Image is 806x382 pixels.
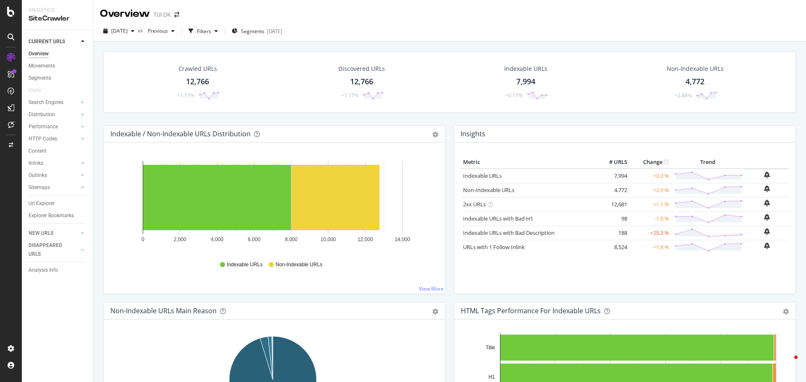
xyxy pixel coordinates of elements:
[29,159,79,168] a: Inlinks
[29,211,74,220] div: Explorer Bookmarks
[463,243,525,251] a: URLs with 1 Follow Inlink
[29,110,55,119] div: Distribution
[185,24,221,38] button: Filters
[29,86,41,95] div: Visits
[764,214,770,221] div: bell-plus
[764,200,770,206] div: bell-plus
[29,49,87,58] a: Overview
[144,27,168,34] span: Previous
[504,65,547,73] div: Indexable URLs
[596,211,629,226] td: 98
[29,266,58,275] div: Analysis Info
[321,236,336,242] text: 10,000
[29,62,87,70] a: Movements
[596,197,629,211] td: 12,681
[463,172,502,179] a: Indexable URLs
[29,37,65,46] div: CURRENT URLS
[338,65,385,73] div: Discovered URLs
[463,229,555,236] a: Indexable URLs with Bad Description
[29,135,79,143] a: HTTP Codes
[516,76,535,87] div: 7,994
[461,156,596,169] th: Metric
[29,241,79,259] a: DISAPPEARED URLS
[486,345,495,351] text: Title
[777,353,798,374] iframe: Intercom live chat
[29,183,50,192] div: Sitemaps
[461,128,485,140] h4: Insights
[174,12,179,18] div: arrow-right-arrow-left
[29,211,87,220] a: Explorer Bookmarks
[275,261,322,268] span: Non-Indexable URLs
[463,215,533,222] a: Indexable URLs with Bad H1
[153,10,171,19] div: TUI DK
[29,229,53,238] div: NEW URLS
[783,309,789,314] div: gear
[29,98,63,107] div: Search Engines
[227,261,262,268] span: Indexable URLs
[29,199,55,208] div: Url Explorer
[29,159,43,168] div: Inlinks
[629,240,671,254] td: +1.8 %
[29,229,79,238] a: NEW URLS
[675,92,692,99] div: +2.88%
[29,37,79,46] a: CURRENT URLS
[29,14,86,23] div: SiteCrawler
[629,156,671,169] th: Change
[29,62,55,70] div: Movements
[29,171,47,180] div: Outlinks
[285,236,298,242] text: 8,000
[505,92,523,99] div: +0.17%
[241,28,264,35] span: Segments
[110,130,251,138] div: Indexable / Non-Indexable URLs Distribution
[764,228,770,235] div: bell-plus
[29,74,51,83] div: Segments
[29,147,47,156] div: Content
[111,27,128,34] span: 2025 Oct. 13th
[29,74,87,83] a: Segments
[138,27,144,34] span: vs
[178,65,217,73] div: Crawled URLs
[177,92,194,99] div: +1.17%
[596,169,629,183] td: 7,994
[29,122,79,131] a: Performance
[248,236,260,242] text: 6,000
[596,240,629,254] td: 8,524
[341,92,359,99] div: +1.17%
[629,226,671,240] td: +25.3 %
[144,24,178,38] button: Previous
[29,122,58,131] div: Performance
[100,7,150,21] div: Overview
[29,49,49,58] div: Overview
[629,197,671,211] td: +1.1 %
[358,236,373,242] text: 12,000
[197,28,211,35] div: Filters
[629,211,671,226] td: -1.0 %
[110,307,217,315] div: Non-Indexable URLs Main Reason
[29,110,79,119] a: Distribution
[174,236,186,242] text: 2,000
[110,156,435,253] svg: A chart.
[629,183,671,197] td: +2.9 %
[395,236,410,242] text: 14,000
[29,135,57,143] div: HTTP Codes
[764,172,770,178] div: bell-plus
[29,147,87,156] a: Content
[228,24,285,38] button: Segments[DATE]
[671,156,745,169] th: Trend
[211,236,223,242] text: 4,000
[419,285,444,292] a: View More
[463,200,486,208] a: 2xx URLs
[764,242,770,249] div: bell-plus
[267,28,282,35] div: [DATE]
[100,24,138,38] button: [DATE]
[29,7,86,14] div: Analytics
[186,76,209,87] div: 12,766
[29,183,79,192] a: Sitemaps
[29,241,71,259] div: DISAPPEARED URLS
[629,169,671,183] td: +0.2 %
[29,199,87,208] a: Url Explorer
[29,86,50,95] a: Visits
[489,374,495,380] text: H1
[461,307,601,315] div: HTML Tags Performance for Indexable URLs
